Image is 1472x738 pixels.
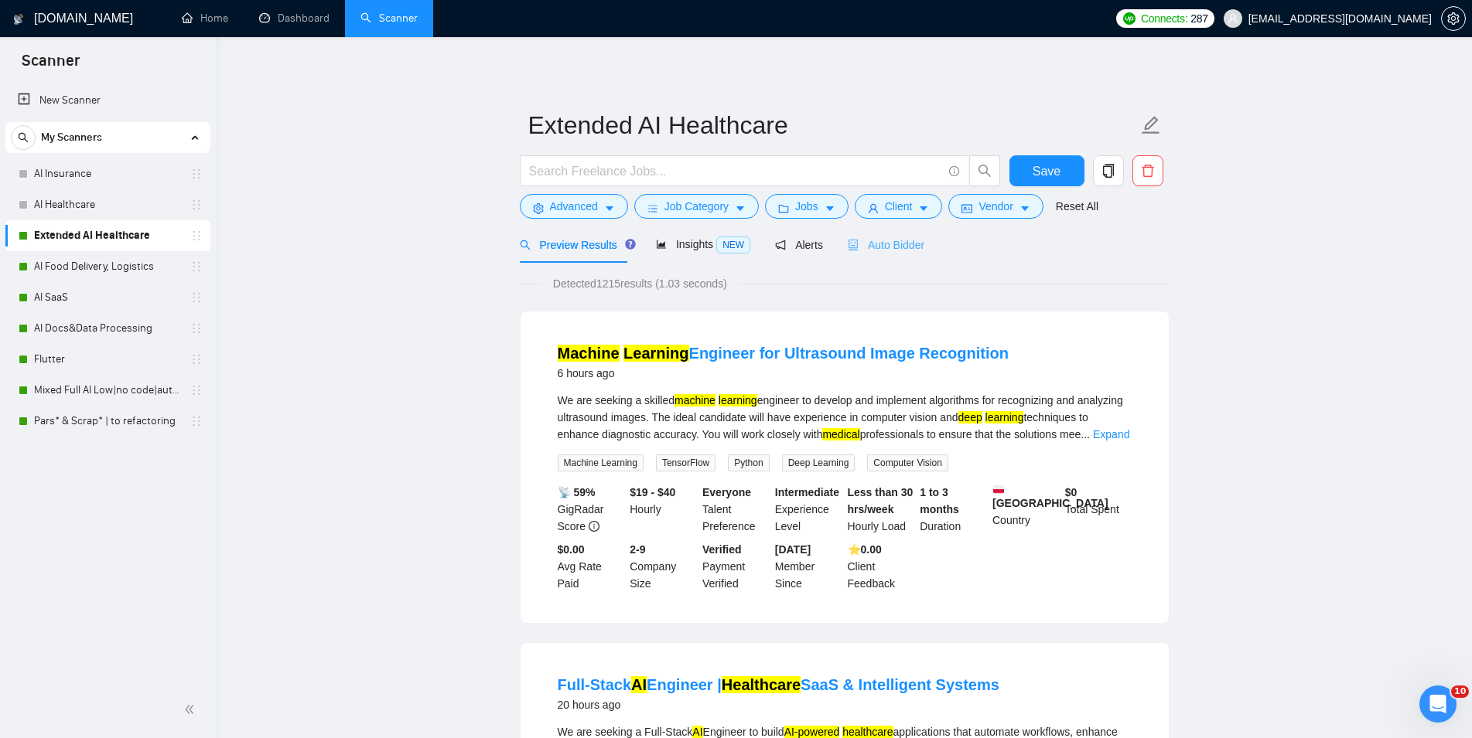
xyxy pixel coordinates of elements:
a: Pars* & Scrap* | to refactoring [34,406,181,437]
mark: deep [958,411,982,423]
span: Jobs [795,198,818,215]
li: New Scanner [5,85,210,116]
a: Extended AI Healthcare [34,220,181,251]
span: holder [190,199,203,211]
span: holder [190,260,203,273]
b: Everyone [702,486,751,498]
button: Save [1009,155,1084,186]
span: copy [1094,164,1123,178]
div: Hourly Load [845,484,917,535]
span: edit [1141,115,1161,135]
b: Less than 30 hrs/week [848,486,914,515]
a: AI Food Delivery, Logistics [34,251,181,282]
a: New Scanner [18,85,198,116]
span: Job Category [664,198,729,215]
span: Python [728,454,769,471]
a: setting [1441,12,1466,25]
span: holder [190,384,203,396]
a: AI SaaS [34,282,181,313]
a: Expand [1093,428,1129,440]
span: Computer Vision [867,454,948,471]
mark: learning [719,394,757,406]
button: search [11,125,36,150]
button: search [969,155,1000,186]
b: [GEOGRAPHIC_DATA] [992,484,1108,509]
mark: Healthcare [722,676,801,693]
span: caret-down [604,202,615,214]
mark: learning [985,411,1024,423]
button: barsJob Categorycaret-down [634,194,759,219]
span: Preview Results [520,239,631,251]
a: AI Docs&Data Processing [34,313,181,344]
span: bars [647,202,658,214]
span: NEW [716,236,750,253]
div: 6 hours ago [558,364,1009,383]
div: Client Feedback [845,541,917,592]
a: Reset All [1056,198,1098,215]
span: holder [190,322,203,335]
mark: Machine [558,345,620,362]
b: $19 - $40 [630,486,675,498]
span: search [520,240,531,250]
span: delete [1133,164,1163,178]
span: search [12,132,35,143]
button: userClientcaret-down [855,194,943,219]
div: Duration [917,484,989,535]
div: Payment Verified [699,541,772,592]
span: 287 [1190,10,1207,27]
div: Tooltip anchor [623,237,637,251]
span: user [868,202,879,214]
b: $ 0 [1065,486,1078,498]
a: AI Insurance [34,158,181,189]
input: Search Freelance Jobs... [529,162,942,181]
button: idcardVendorcaret-down [948,194,1043,219]
span: notification [775,240,786,250]
span: folder [778,202,789,214]
b: ⭐️ 0.00 [848,543,882,556]
b: $0.00 [558,543,585,556]
span: ... [1081,428,1090,440]
span: Connects: [1141,10,1187,27]
div: We are seeking a skilled engineer to develop and implement algorithms for recognizing and analyzi... [558,392,1132,443]
span: Auto Bidder [848,239,924,251]
mark: AI-powered [784,726,840,738]
mark: healthcare [842,726,893,738]
span: holder [190,168,203,180]
span: Deep Learning [782,454,856,471]
div: GigRadar Score [555,484,627,535]
span: holder [190,415,203,427]
button: folderJobscaret-down [765,194,849,219]
button: copy [1093,155,1124,186]
span: area-chart [656,239,667,250]
a: Flutter [34,344,181,375]
span: user [1228,13,1238,24]
span: Detected 1215 results (1.03 seconds) [542,275,738,292]
a: Mixed Full AI Low|no code|automations [34,375,181,406]
div: Hourly [627,484,699,535]
span: caret-down [1019,202,1030,214]
span: holder [190,353,203,366]
a: searchScanner [360,12,418,25]
span: Scanner [9,49,92,82]
span: Vendor [978,198,1013,215]
span: holder [190,291,203,304]
span: Insights [656,238,750,250]
div: Country [989,484,1062,535]
span: Machine Learning [558,454,644,471]
img: upwork-logo.png [1123,12,1136,25]
li: My Scanners [5,122,210,437]
span: Save [1033,162,1060,181]
img: 🇵🇱 [993,484,1004,495]
mark: machine [675,394,716,406]
mark: medical [822,428,859,440]
span: setting [533,202,544,214]
div: Member Since [772,541,845,592]
a: Machine LearningEngineer for Ultrasound Image Recognition [558,345,1009,362]
img: logo [13,7,24,32]
span: Client [885,198,913,215]
mark: AI [631,676,647,693]
a: Full-StackAIEngineer |HealthcareSaaS & Intelligent Systems [558,676,999,693]
div: Total Spent [1062,484,1135,535]
div: Avg Rate Paid [555,541,627,592]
